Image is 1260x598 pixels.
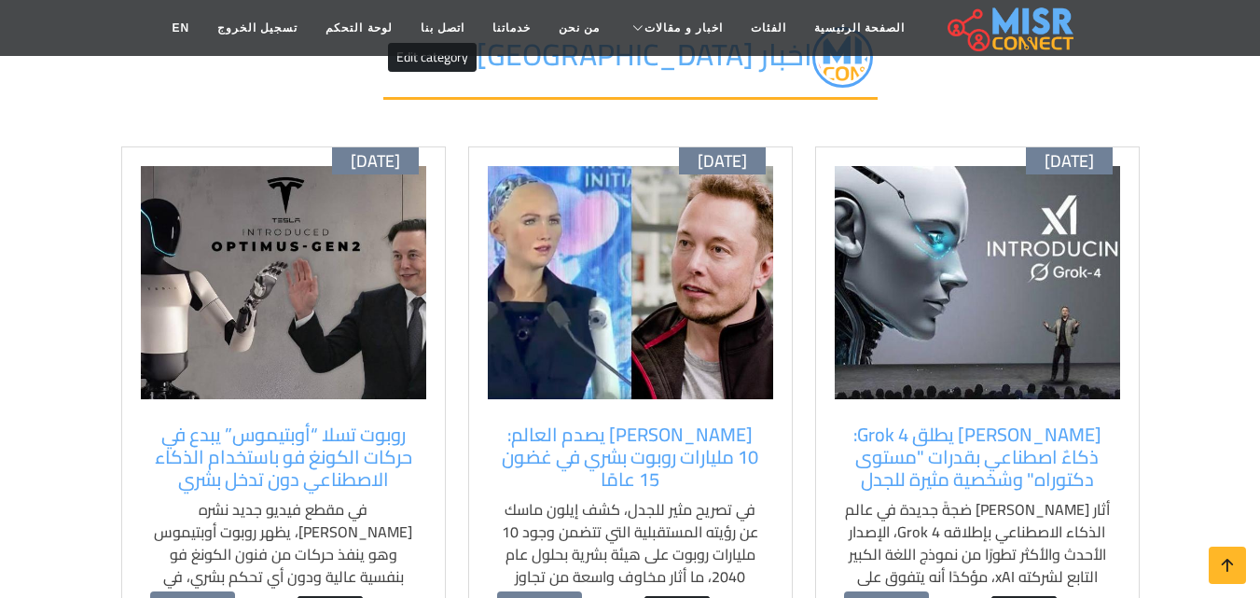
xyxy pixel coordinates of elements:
img: إيلون ماسك يعرض نموذج Grok 4 خلال فعالية مباشرة لشركة xAI، مستعرضًا قدرات الذكاء الاصطناعي المستق... [835,166,1120,399]
span: [DATE] [1045,151,1094,172]
a: الفئات [737,10,800,46]
a: الصفحة الرئيسية [800,10,919,46]
a: [PERSON_NAME] يصدم العالم: 10 مليارات روبوت بشري في غضون 15 عامًا [497,424,764,491]
a: تسجيل الخروج [203,10,312,46]
a: من نحن [545,10,614,46]
span: [DATE] [698,151,747,172]
a: اخبار و مقالات [614,10,737,46]
a: EN [158,10,203,46]
a: اتصل بنا [407,10,478,46]
h2: اخبار [GEOGRAPHIC_DATA] [383,27,878,100]
a: [PERSON_NAME] يطلق Grok 4: ذكاءٌ اصطناعي بقدرات "مستوى دكتوراه" وشخصية مثيرة للجدل [844,424,1111,491]
a: لوحة التحكم [312,10,406,46]
span: اخبار و مقالات [644,20,723,36]
span: [DATE] [351,151,400,172]
img: main.misr_connect [948,5,1073,51]
a: خدماتنا [478,10,545,46]
img: روبوت تسلا أوبتيموس ينفذ حركات كونغ فو بجانب مدرب بشري [141,166,426,399]
a: روبوت تسلا “أوبتيموس” يبدع في حركات الكونغ فو باستخدام الذكاء الاصطناعي دون تدخل بشري [150,424,417,491]
img: روبوت Optimus من تسلا بتصميم بشري في فعالية We, Robot [488,166,773,399]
